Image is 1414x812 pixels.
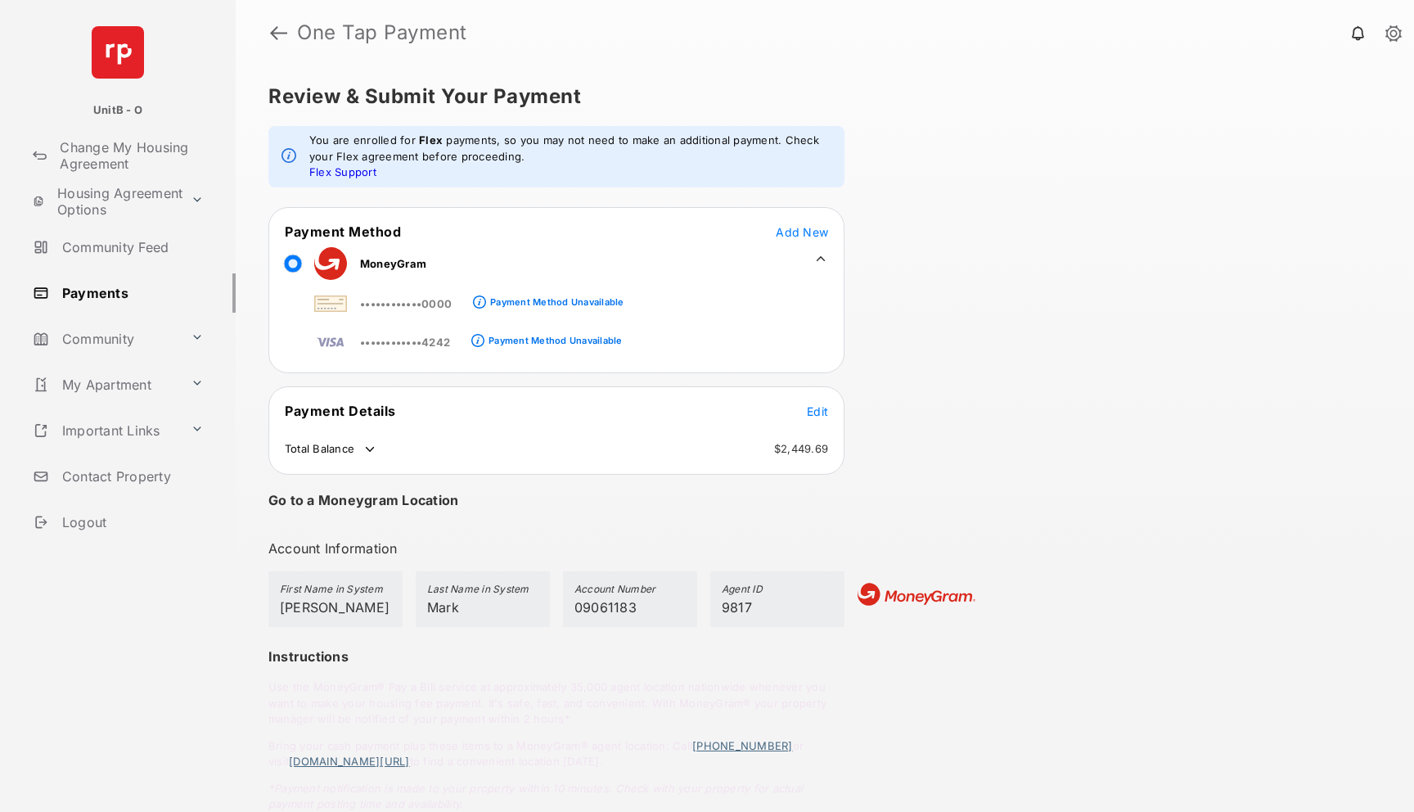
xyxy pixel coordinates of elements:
a: Flex Support [309,165,376,178]
span: 09061183 [574,599,637,616]
td: $2,449.69 [773,441,829,456]
p: Bring your cash payment plus these items to a MoneyGram® agent location: Call or visit to find a ... [268,738,844,770]
span: [PERSON_NAME] [280,599,390,616]
h5: Account Number [574,583,686,599]
h5: First Name in System [280,583,391,599]
strong: Flex [419,133,443,147]
a: Logout [26,503,236,542]
span: ••••••••••••0000 [360,297,452,310]
a: Community [26,319,184,359]
span: Edit [807,404,828,418]
span: ••••••••••••4242 [360,336,450,349]
div: Payment Method Unavailable [490,296,624,308]
h3: Instructions [268,647,844,666]
div: Payment Method Unavailable [489,335,622,346]
a: Payment Method Unavailable [486,283,624,311]
a: [PHONE_NUMBER] [692,739,792,752]
p: Use the MoneyGram® Pay a Bill service at approximately 35,000 agent location nationwide whenever ... [268,679,844,728]
span: Payment Details [285,403,396,419]
strong: One Tap Payment [297,23,467,43]
span: Mark [427,599,459,616]
a: Payment Method Unavailable [484,322,622,350]
span: MoneyGram [360,257,426,270]
span: Add New [776,225,828,239]
a: Contact Property [26,457,236,496]
td: Total Balance [284,441,378,458]
h5: Last Name in System [427,583,538,599]
a: Community Feed [26,228,236,267]
a: [DOMAIN_NAME][URL] [289,755,409,768]
a: Important Links [26,411,184,450]
p: UnitB - O [93,102,142,119]
em: You are enrolled for payments, so you may not need to make an additional payment. Check your Flex... [309,133,831,181]
a: Housing Agreement Options [26,182,184,221]
h5: Agent ID [722,583,833,599]
a: Change My Housing Agreement [26,136,236,175]
em: *Payment notification is made to your property within 10 minutes. Check with your property for ac... [268,782,803,811]
span: 9817 [722,599,752,616]
a: Payments [26,273,236,313]
h3: Account Information [268,539,844,558]
button: Add New [776,223,828,240]
a: My Apartment [26,365,184,404]
h4: Go to a Moneygram Location [268,492,458,508]
h5: Review & Submit Your Payment [268,87,1368,106]
span: Payment Method [285,223,401,240]
button: Edit [807,403,828,419]
img: svg+xml;base64,PHN2ZyB4bWxucz0iaHR0cDovL3d3dy53My5vcmcvMjAwMC9zdmciIHdpZHRoPSI2NCIgaGVpZ2h0PSI2NC... [92,26,144,79]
